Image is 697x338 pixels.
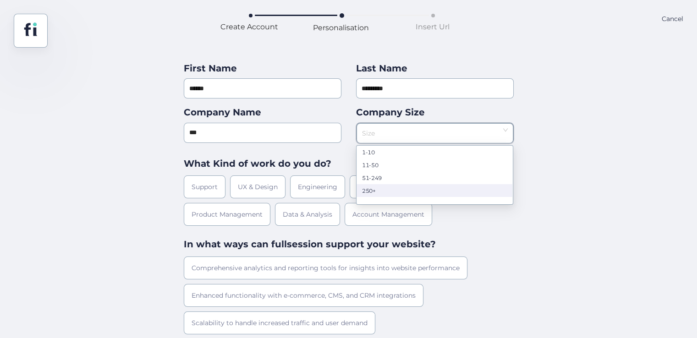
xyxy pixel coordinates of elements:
div: In what ways can fullsession support your website? [184,237,514,251]
div: Support [184,175,225,198]
div: First Name [184,61,341,76]
div: Product Management [184,203,270,226]
div: What Kind of work do you do? [184,157,514,171]
nz-option-item: 51-249 [357,171,512,184]
div: Personalisation [313,22,369,33]
div: Create Account [220,21,278,33]
div: Engineering [290,175,345,198]
div: Company Size [356,105,514,120]
div: Cancel [662,14,683,48]
div: Company Name [184,105,341,120]
div: Insert Url [416,21,450,33]
div: Comprehensive analytics and reporting tools for insights into website performance [184,256,467,279]
div: 1-10 [362,148,507,155]
nz-option-item: 1-10 [357,146,512,158]
div: Last Name [356,61,514,76]
div: 51-249 [362,174,507,181]
nz-option-item: 11-50 [357,158,512,171]
div: Marketing [350,175,398,198]
div: Scalability to handle increased traffic and user demand [184,311,375,334]
div: UX & Design [230,175,285,198]
nz-option-item: 250+ [357,184,512,197]
div: 250+ [362,187,507,194]
div: 11-50 [362,161,507,168]
div: Data & Analysis [275,203,340,226]
div: Account Management [345,203,432,226]
div: Enhanced functionality with e-commerce, CMS, and CRM integrations [184,284,423,307]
